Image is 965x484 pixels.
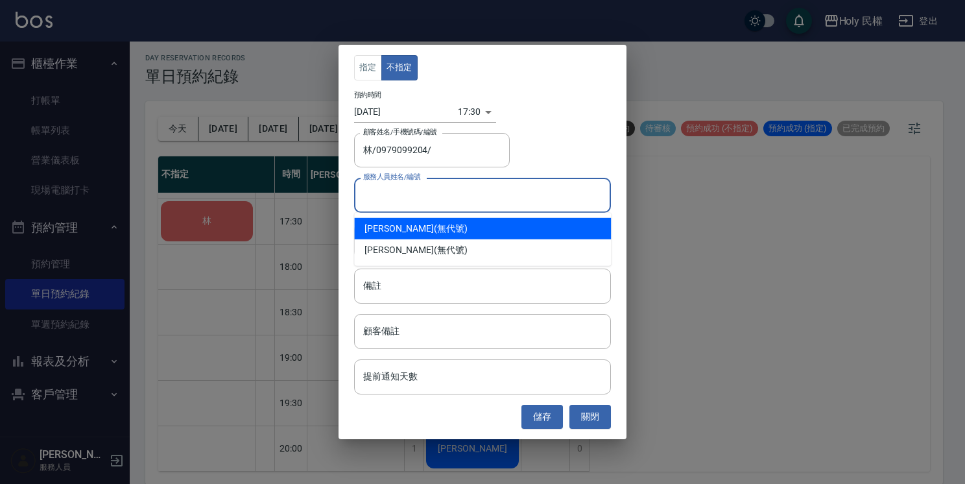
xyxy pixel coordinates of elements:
[363,172,420,182] label: 服務人員姓名/編號
[521,405,563,429] button: 儲存
[364,222,433,236] span: [PERSON_NAME]
[569,405,611,429] button: 關閉
[458,101,481,123] div: 17:30
[364,243,433,257] span: [PERSON_NAME]
[354,239,611,261] div: (無代號)
[363,127,437,137] label: 顧客姓名/手機號碼/編號
[381,55,418,80] button: 不指定
[354,55,382,80] button: 指定
[354,90,381,100] label: 預約時間
[354,101,458,123] input: Choose date, selected date is 2025-08-17
[354,218,611,239] div: (無代號)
